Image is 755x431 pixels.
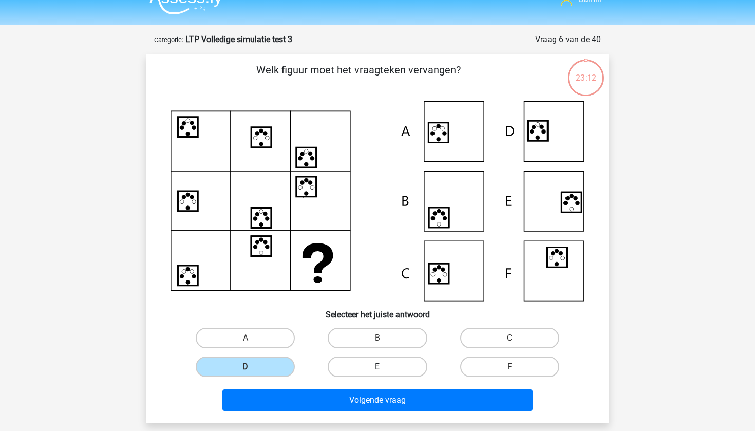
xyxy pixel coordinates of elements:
[196,357,295,377] label: D
[567,59,605,84] div: 23:12
[460,328,559,348] label: C
[154,36,183,44] small: Categorie:
[328,328,427,348] label: B
[196,328,295,348] label: A
[460,357,559,377] label: F
[162,62,554,93] p: Welk figuur moet het vraagteken vervangen?
[535,33,601,46] div: Vraag 6 van de 40
[328,357,427,377] label: E
[162,302,593,320] h6: Selecteer het juiste antwoord
[222,389,533,411] button: Volgende vraag
[185,34,292,44] strong: LTP Volledige simulatie test 3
